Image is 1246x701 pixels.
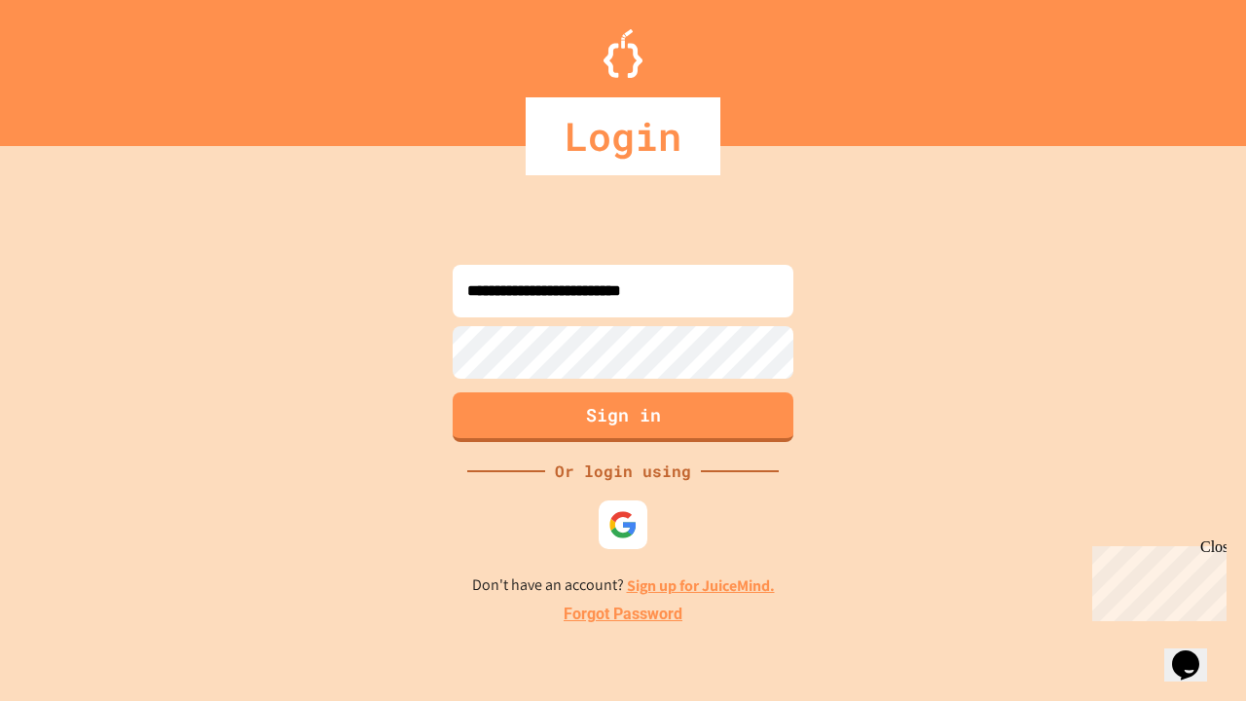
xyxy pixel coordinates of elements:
button: Sign in [453,392,793,442]
div: Login [526,97,720,175]
div: Chat with us now!Close [8,8,134,124]
img: google-icon.svg [608,510,638,539]
iframe: chat widget [1084,538,1227,621]
a: Forgot Password [564,603,682,626]
div: Or login using [545,460,701,483]
p: Don't have an account? [472,573,775,598]
iframe: chat widget [1164,623,1227,682]
img: Logo.svg [604,29,642,78]
a: Sign up for JuiceMind. [627,575,775,596]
